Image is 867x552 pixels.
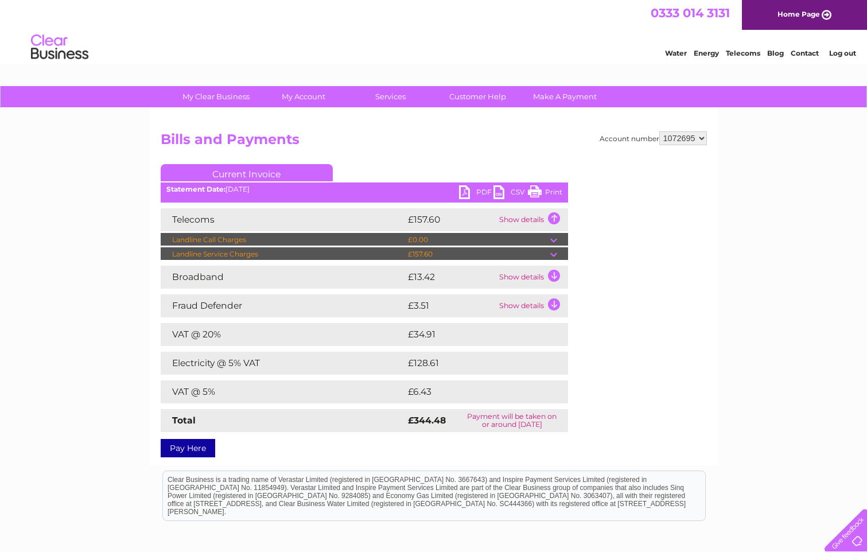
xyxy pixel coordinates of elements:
[405,294,496,317] td: £3.51
[161,131,707,153] h2: Bills and Payments
[651,6,730,20] a: 0333 014 3131
[161,185,568,193] div: [DATE]
[829,49,856,57] a: Log out
[694,49,719,57] a: Energy
[405,208,496,231] td: £157.60
[161,352,405,375] td: Electricity @ 5% VAT
[459,185,493,202] a: PDF
[405,233,550,247] td: £0.00
[405,323,544,346] td: £34.91
[161,247,405,261] td: Landline Service Charges
[496,266,568,289] td: Show details
[528,185,562,202] a: Print
[161,208,405,231] td: Telecoms
[791,49,819,57] a: Contact
[163,6,705,56] div: Clear Business is a trading name of Verastar Limited (registered in [GEOGRAPHIC_DATA] No. 3667643...
[161,294,405,317] td: Fraud Defender
[161,323,405,346] td: VAT @ 20%
[405,380,541,403] td: £6.43
[726,49,760,57] a: Telecoms
[430,86,525,107] a: Customer Help
[767,49,784,57] a: Blog
[496,208,568,231] td: Show details
[172,415,196,426] strong: Total
[169,86,263,107] a: My Clear Business
[600,131,707,145] div: Account number
[493,185,528,202] a: CSV
[518,86,612,107] a: Make A Payment
[161,439,215,457] a: Pay Here
[405,266,496,289] td: £13.42
[496,294,568,317] td: Show details
[456,409,568,432] td: Payment will be taken on or around [DATE]
[256,86,351,107] a: My Account
[343,86,438,107] a: Services
[408,415,446,426] strong: £344.48
[166,185,226,193] b: Statement Date:
[161,266,405,289] td: Broadband
[161,380,405,403] td: VAT @ 5%
[405,352,546,375] td: £128.61
[30,30,89,65] img: logo.png
[161,164,333,181] a: Current Invoice
[665,49,687,57] a: Water
[405,247,550,261] td: £157.60
[161,233,405,247] td: Landline Call Charges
